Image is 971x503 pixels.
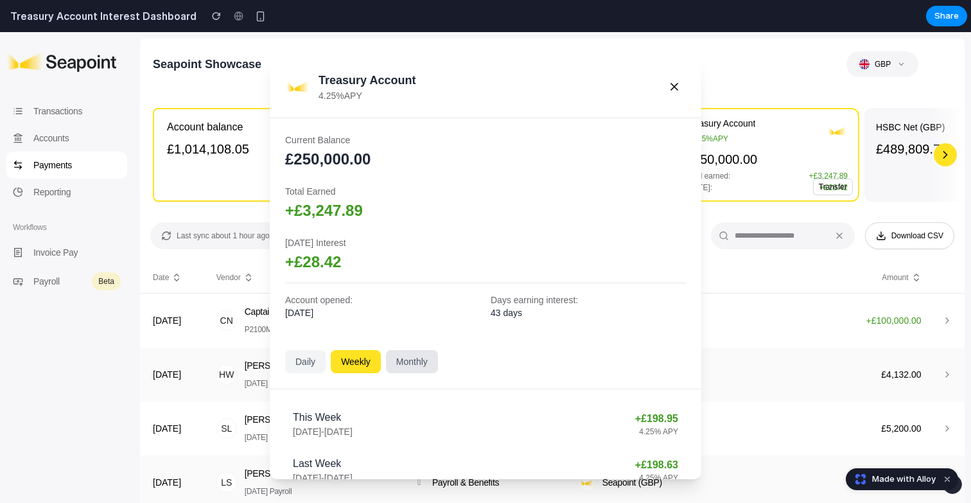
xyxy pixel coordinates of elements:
[285,101,686,114] p: Current Balance
[940,472,955,487] button: Dismiss watermark
[934,10,959,22] span: Share
[926,6,967,26] button: Share
[846,473,937,486] a: Made with Alloy
[285,153,686,166] p: Total Earned
[872,473,936,486] span: Made with Alloy
[285,117,686,137] p: £250,000.00
[285,168,686,189] p: + £3,247.89
[5,8,197,24] h2: Treasury Account Interest Dashboard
